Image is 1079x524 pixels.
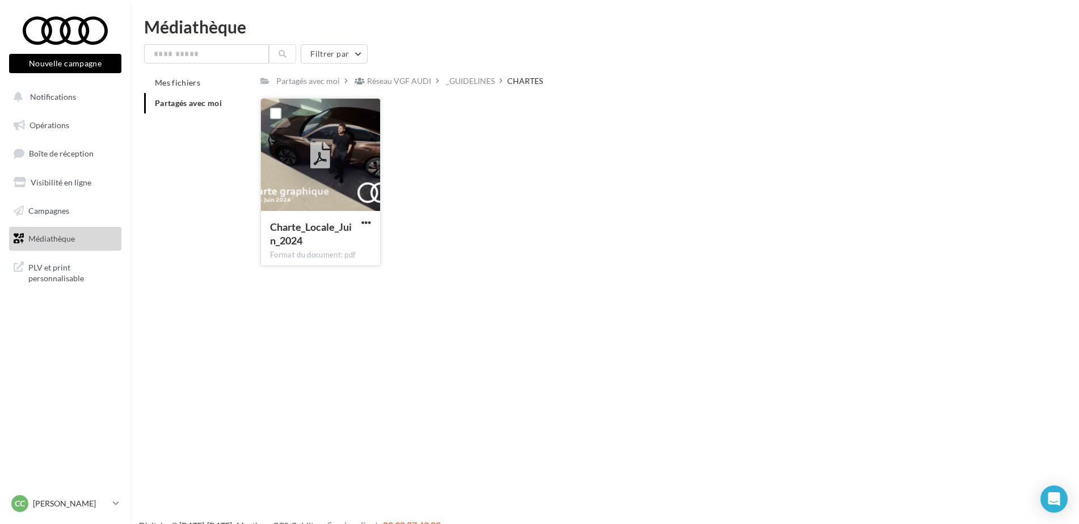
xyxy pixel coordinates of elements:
[28,205,69,215] span: Campagnes
[155,98,222,108] span: Partagés avec moi
[7,255,124,289] a: PLV et print personnalisable
[7,113,124,137] a: Opérations
[15,498,25,509] span: Cc
[7,171,124,195] a: Visibilité en ligne
[28,260,117,284] span: PLV et print personnalisable
[301,44,368,64] button: Filtrer par
[7,227,124,251] a: Médiathèque
[7,85,119,109] button: Notifications
[9,493,121,514] a: Cc [PERSON_NAME]
[367,75,431,87] div: Réseau VGF AUDI
[446,75,495,87] div: _GUIDELINES
[33,498,108,509] p: [PERSON_NAME]
[270,221,352,247] span: Charte_Locale_Juin_2024
[28,234,75,243] span: Médiathèque
[144,18,1065,35] div: Médiathèque
[30,92,76,102] span: Notifications
[155,78,200,87] span: Mes fichiers
[276,75,340,87] div: Partagés avec moi
[29,120,69,130] span: Opérations
[270,250,371,260] div: Format du document: pdf
[1040,485,1068,513] div: Open Intercom Messenger
[31,178,91,187] span: Visibilité en ligne
[7,199,124,223] a: Campagnes
[7,141,124,166] a: Boîte de réception
[9,54,121,73] button: Nouvelle campagne
[507,75,543,87] div: CHARTES
[29,149,94,158] span: Boîte de réception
